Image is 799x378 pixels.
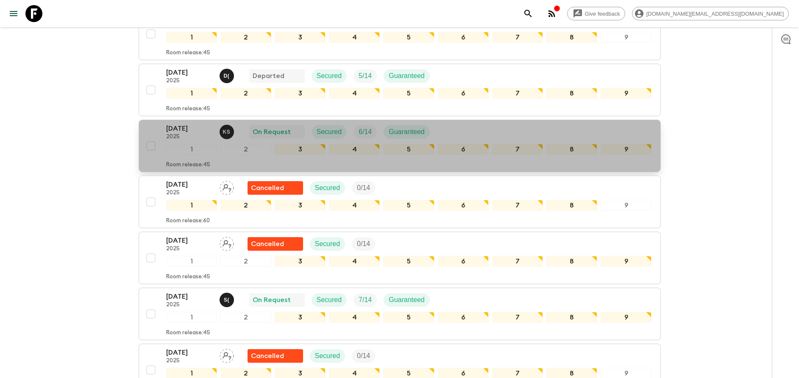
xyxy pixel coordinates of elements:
p: 0 / 14 [357,351,370,361]
div: 9 [601,144,651,155]
div: 3 [275,144,326,155]
div: 1 [166,144,217,155]
div: 1 [166,88,217,99]
div: 9 [601,312,651,323]
div: 6 [438,88,489,99]
div: 2 [220,312,271,323]
div: Trip Fill [352,349,375,363]
div: 9 [601,256,651,267]
div: 8 [546,312,597,323]
p: Guaranteed [389,295,425,305]
div: 5 [383,200,434,211]
button: [DATE]2025Ketut SunarkaOn RequestSecuredTrip FillGuaranteed123456789Room release:45 [139,120,661,172]
p: 2025 [166,302,213,308]
p: Room release: 60 [166,218,210,224]
p: Secured [317,127,342,137]
span: [DOMAIN_NAME][EMAIL_ADDRESS][DOMAIN_NAME] [642,11,788,17]
p: Guaranteed [389,71,425,81]
div: 8 [546,256,597,267]
p: 2025 [166,246,213,252]
p: 2025 [166,190,213,196]
span: Dedi (Komang) Wardana [220,71,236,78]
div: 4 [329,144,380,155]
button: [DATE]2025Dedi (Komang) WardanaDepartedSecuredTrip FillGuaranteed123456789Room release:45 [139,64,661,116]
p: 6 / 14 [359,127,372,137]
div: 9 [601,200,651,211]
div: 2 [220,200,271,211]
p: Secured [315,183,340,193]
div: 3 [275,32,326,43]
div: Trip Fill [352,181,375,195]
div: 1 [166,32,217,43]
div: Secured [310,237,345,251]
span: Assign pack leader [220,351,234,358]
div: 2 [220,88,271,99]
span: Shandy (Putu) Sandhi Astra Juniawan [220,295,236,302]
div: Trip Fill [352,237,375,251]
p: 0 / 14 [357,239,370,249]
button: search adventures [520,5,537,22]
div: 4 [329,32,380,43]
div: 1 [166,312,217,323]
div: Secured [312,69,347,83]
div: 5 [383,312,434,323]
div: 9 [601,32,651,43]
div: 5 [383,256,434,267]
p: 2025 [166,134,213,140]
div: Flash Pack cancellation [248,181,303,195]
div: 8 [546,200,597,211]
div: 5 [383,144,434,155]
div: 2 [220,32,271,43]
p: 2025 [166,358,213,364]
div: Secured [310,349,345,363]
div: 4 [329,200,380,211]
p: K S [223,129,231,135]
div: Trip Fill [354,293,377,307]
span: Ketut Sunarka [220,127,236,134]
a: Give feedback [567,7,625,20]
span: Assign pack leader [220,183,234,190]
div: 6 [438,32,489,43]
p: 2025 [166,78,213,84]
div: 8 [546,144,597,155]
p: [DATE] [166,347,213,358]
div: 3 [275,256,326,267]
p: [DATE] [166,179,213,190]
div: 3 [275,312,326,323]
button: [DATE]2025Assign pack leaderFlash Pack cancellationSecuredTrip Fill123456789Room release:45 [139,232,661,284]
span: Assign pack leader [220,239,234,246]
button: S( [220,293,236,307]
div: 7 [492,312,543,323]
div: Secured [312,293,347,307]
p: Room release: 45 [166,106,210,112]
div: 7 [492,144,543,155]
span: Give feedback [580,11,625,17]
div: 7 [492,88,543,99]
div: 1 [166,256,217,267]
p: S ( [224,297,229,303]
div: 6 [438,256,489,267]
p: Secured [317,295,342,305]
p: Room release: 45 [166,162,210,168]
p: Departed [253,71,284,81]
div: 6 [438,200,489,211]
div: 3 [275,88,326,99]
div: [DOMAIN_NAME][EMAIL_ADDRESS][DOMAIN_NAME] [632,7,789,20]
div: 2 [220,144,271,155]
div: Flash Pack cancellation [248,237,303,251]
div: 5 [383,32,434,43]
div: Secured [312,125,347,139]
button: KS [220,125,236,139]
p: Cancelled [251,239,284,249]
div: 3 [275,200,326,211]
div: 4 [329,256,380,267]
div: 2 [220,256,271,267]
p: Secured [317,71,342,81]
p: Secured [315,239,340,249]
div: 8 [546,32,597,43]
p: Cancelled [251,351,284,361]
div: 7 [492,256,543,267]
p: On Request [253,295,291,305]
div: Trip Fill [354,125,377,139]
div: Secured [310,181,345,195]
